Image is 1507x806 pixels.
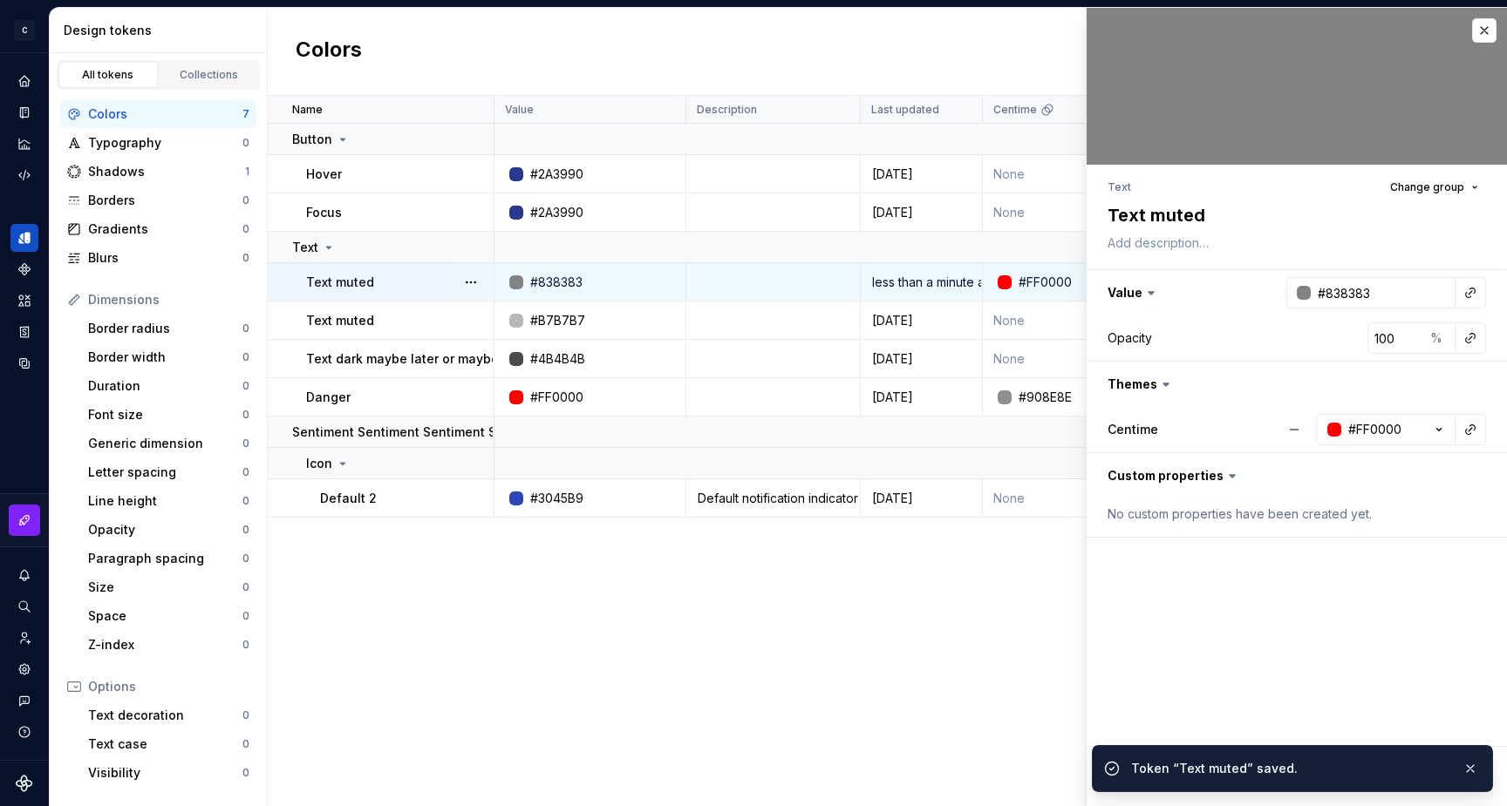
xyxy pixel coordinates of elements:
[88,492,242,510] div: Line height
[687,490,859,507] div: Default notification indicator color for Therapy. Used to convey unread information. Default noti...
[88,105,242,123] div: Colors
[862,166,981,183] div: [DATE]
[1390,180,1464,194] span: Change group
[242,408,249,422] div: 0
[697,103,757,117] p: Description
[306,389,351,406] p: Danger
[88,521,242,538] div: Opacity
[862,490,981,507] div: [DATE]
[10,98,38,126] a: Documentation
[242,737,249,751] div: 0
[306,312,374,329] p: Text muted
[88,349,242,366] div: Border width
[88,320,242,337] div: Border radius
[983,193,1175,232] td: None
[530,350,585,368] div: #4B4B4B
[10,687,38,715] button: Contact support
[60,244,256,272] a: Blurs0
[306,350,567,368] p: Text dark maybe later or maybe add it now
[10,255,38,283] div: Components
[64,22,260,39] div: Design tokens
[81,372,256,400] a: Duration0
[81,730,256,758] a: Text case0
[88,249,242,267] div: Blurs
[81,602,256,630] a: Space0
[871,103,939,117] p: Last updated
[1019,389,1072,406] div: #908E8E
[306,455,332,472] p: Icon
[60,129,256,157] a: Typography0
[81,631,256,659] a: Z-index0
[10,624,38,652] a: Invite team
[81,401,256,429] a: Font size0
[88,134,242,152] div: Typography
[1348,421,1401,438] div: #FF0000
[81,343,256,371] a: Border width0
[1108,421,1158,438] label: Centime
[1131,760,1449,777] div: Token “Text muted” saved.
[242,552,249,566] div: 0
[60,158,256,186] a: Shadows1
[292,131,332,148] p: Button
[10,593,38,620] button: Search ⌘K
[242,350,249,364] div: 0
[320,490,377,507] p: Default 2
[81,516,256,544] a: Opacity0
[292,239,318,256] p: Text
[88,550,242,567] div: Paragraph spacing
[242,107,249,121] div: 7
[60,186,256,214] a: Borders0
[505,103,534,117] p: Value
[65,68,152,82] div: All tokens
[1108,180,1131,193] li: Text
[242,465,249,479] div: 0
[10,349,38,377] a: Data sources
[60,100,256,128] a: Colors7
[88,707,242,724] div: Text decoration
[3,11,45,49] button: C
[10,287,38,315] a: Assets
[88,678,249,695] div: Options
[242,494,249,508] div: 0
[530,204,583,221] div: #2A3990
[88,435,242,452] div: Generic dimension
[16,775,33,792] svg: Supernova Logo
[81,545,256,572] a: Paragraph spacing0
[292,423,925,441] p: Sentiment Sentiment Sentiment Sentiment SentimentSentimentSentimentSentimentSentimentSentiment
[862,350,981,368] div: [DATE]
[88,464,242,481] div: Letter spacing
[242,766,249,780] div: 0
[530,389,583,406] div: #FF0000
[10,655,38,683] a: Settings
[81,315,256,342] a: Border radius0
[983,155,1175,193] td: None
[60,215,256,243] a: Gradients0
[306,166,342,183] p: Hover
[242,251,249,265] div: 0
[88,377,242,395] div: Duration
[1019,274,1072,291] div: #FF0000
[10,561,38,589] button: Notifications
[81,759,256,787] a: Visibility0
[88,636,242,654] div: Z-index
[306,204,342,221] p: Focus
[862,204,981,221] div: [DATE]
[530,312,585,329] div: #B7B7B7
[242,437,249,450] div: 0
[81,487,256,515] a: Line height0
[242,638,249,652] div: 0
[10,224,38,252] a: Design tokens
[862,312,981,329] div: [DATE]
[1382,175,1486,200] button: Change group
[1316,414,1456,445] button: #FF0000
[10,67,38,95] div: Home
[245,165,249,179] div: 1
[1367,322,1424,354] input: 100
